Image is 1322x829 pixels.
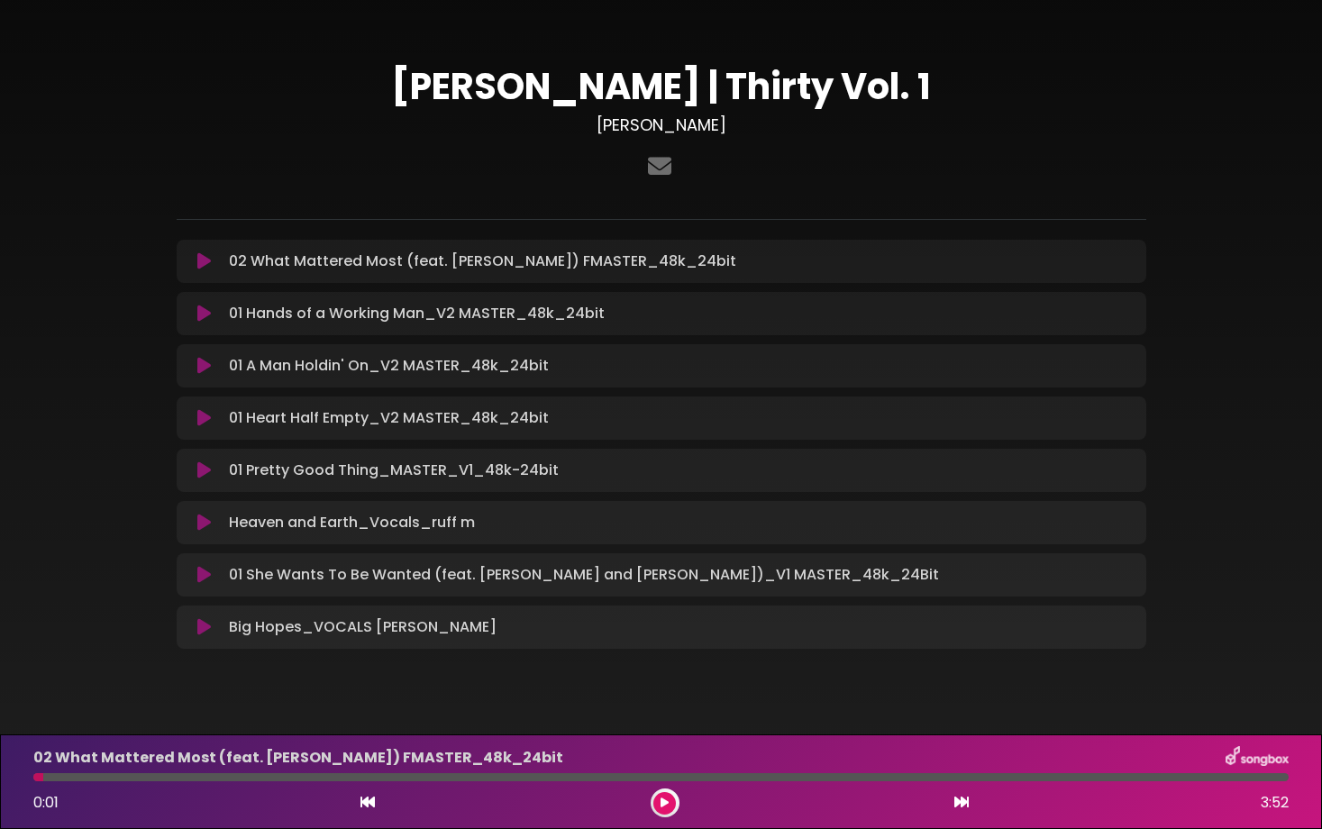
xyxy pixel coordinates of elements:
[229,512,475,533] p: Heaven and Earth_Vocals_ruff m
[177,65,1146,108] h1: [PERSON_NAME] | Thirty Vol. 1
[177,115,1146,135] h3: [PERSON_NAME]
[229,460,559,481] p: 01 Pretty Good Thing_MASTER_V1_48k-24bit
[229,616,497,638] p: Big Hopes_VOCALS [PERSON_NAME]
[229,303,605,324] p: 01 Hands of a Working Man_V2 MASTER_48k_24bit
[229,251,736,272] p: 02 What Mattered Most (feat. [PERSON_NAME]) FMASTER_48k_24bit
[229,407,549,429] p: 01 Heart Half Empty_V2 MASTER_48k_24bit
[229,355,549,377] p: 01 A Man Holdin' On_V2 MASTER_48k_24bit
[229,564,939,586] p: 01 She Wants To Be Wanted (feat. [PERSON_NAME] and [PERSON_NAME])_V1 MASTER_48k_24Bit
